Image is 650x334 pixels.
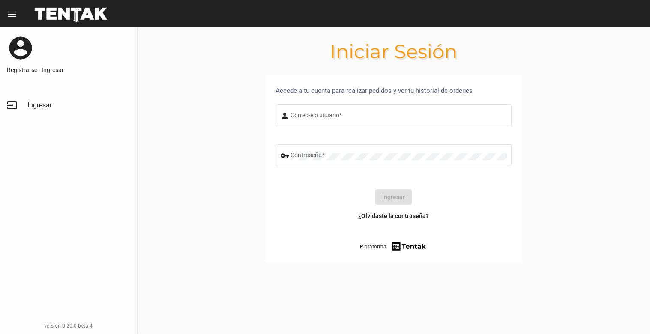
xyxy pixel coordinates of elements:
[27,101,52,110] span: Ingresar
[7,100,17,110] mat-icon: input
[137,45,650,58] h1: Iniciar Sesión
[280,151,291,161] mat-icon: vpn_key
[360,241,427,252] a: Plataforma
[375,189,412,205] button: Ingresar
[360,242,386,251] span: Plataforma
[7,34,34,62] mat-icon: account_circle
[358,212,429,220] a: ¿Olvidaste la contraseña?
[280,111,291,121] mat-icon: person
[7,66,130,74] a: Registrarse - Ingresar
[7,9,17,19] mat-icon: menu
[390,241,427,252] img: tentak-firm.png
[276,86,512,96] div: Accede a tu cuenta para realizar pedidos y ver tu historial de ordenes
[7,322,130,330] div: version 0.20.0-beta.4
